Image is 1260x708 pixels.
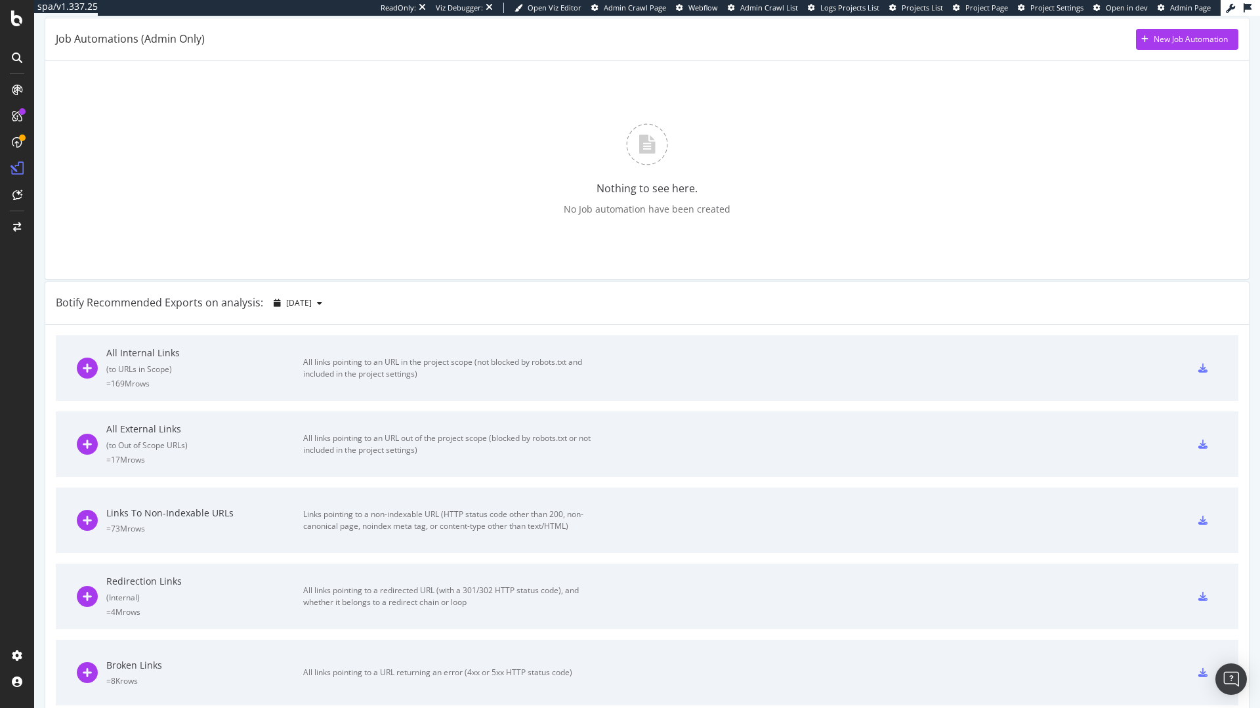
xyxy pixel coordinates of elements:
span: 2025 Sep. 9th [286,297,312,308]
span: Open Viz Editor [528,3,581,12]
button: New Job Automation [1136,29,1238,50]
span: Project Settings [1030,3,1083,12]
div: Redirection Links [106,575,303,588]
div: ReadOnly: [381,3,416,13]
div: All links pointing to an URL out of the project scope (blocked by robots.txt or not included in t... [303,432,598,456]
span: Logs Projects List [820,3,879,12]
div: Links pointing to a non-indexable URL (HTTP status code other than 200, non-canonical page, noind... [303,509,598,532]
div: Open Intercom Messenger [1215,663,1247,695]
div: No Job automation have been created [564,203,730,216]
span: Webflow [688,3,718,12]
div: Links To Non-Indexable URLs [106,507,303,520]
a: Projects List [889,3,943,13]
a: Admin Crawl Page [591,3,666,13]
div: All links pointing to a redirected URL (with a 301/302 HTTP status code), and whether it belongs ... [303,585,598,608]
div: New Job Automation [1154,33,1228,45]
span: Admin Crawl Page [604,3,666,12]
span: Open in dev [1106,3,1148,12]
a: Admin Page [1158,3,1211,13]
a: Webflow [676,3,718,13]
a: Project Page [953,3,1008,13]
div: Botify Recommended Exports on analysis: [56,295,263,310]
a: Project Settings [1018,3,1083,13]
div: Job Automations (Admin Only) [56,31,205,47]
div: csv-export [1198,592,1207,601]
span: Admin Page [1170,3,1211,12]
img: J3t+pQLvoHxnFBO3SZG38AAAAASUVORK5CYII= [626,123,668,165]
div: = 169M rows [106,378,303,389]
div: All External Links [106,423,303,436]
div: ( to Out of Scope URLs ) [106,440,303,451]
div: Nothing to see here. [597,181,698,196]
div: = 17M rows [106,454,303,465]
div: ( Internal ) [106,592,303,603]
div: csv-export [1198,668,1207,677]
span: Projects List [902,3,943,12]
div: Broken Links [106,659,303,672]
span: Admin Crawl List [740,3,798,12]
button: [DATE] [268,293,327,314]
div: csv-export [1198,516,1207,525]
span: Project Page [965,3,1008,12]
div: All links pointing to an URL in the project scope (not blocked by robots.txt and included in the ... [303,356,598,380]
div: ( to URLs in Scope ) [106,364,303,375]
a: Admin Crawl List [728,3,798,13]
div: = 4M rows [106,606,303,617]
a: Open in dev [1093,3,1148,13]
div: All links pointing to a URL returning an error (4xx or 5xx HTTP status code) [303,667,598,678]
div: Viz Debugger: [436,3,483,13]
div: All Internal Links [106,346,303,360]
a: Logs Projects List [808,3,879,13]
div: = 8K rows [106,675,303,686]
a: Open Viz Editor [514,3,581,13]
div: csv-export [1198,364,1207,373]
div: csv-export [1198,440,1207,449]
div: = 73M rows [106,523,303,534]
